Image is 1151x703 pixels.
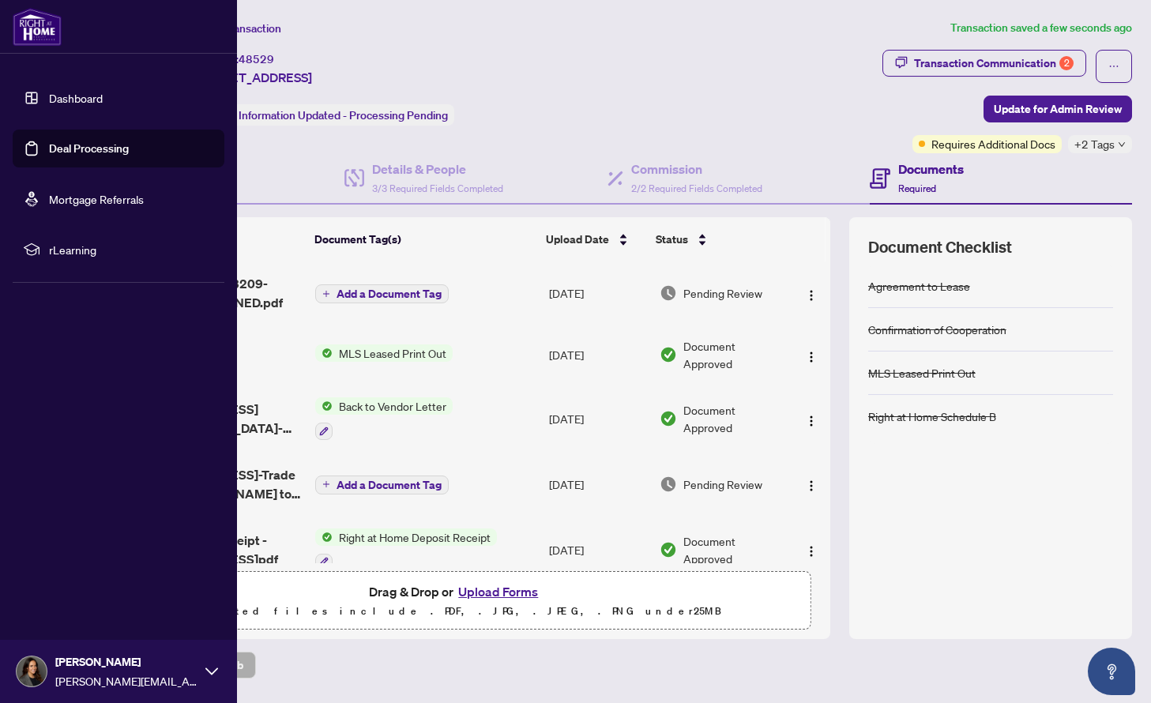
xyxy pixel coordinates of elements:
[322,480,330,488] span: plus
[453,581,543,602] button: Upload Forms
[683,337,785,372] span: Document Approved
[683,476,762,493] span: Pending Review
[543,385,653,453] td: [DATE]
[55,653,197,671] span: [PERSON_NAME]
[315,397,333,415] img: Status Icon
[660,476,677,493] img: Document Status
[13,8,62,46] img: logo
[540,217,649,261] th: Upload Date
[543,261,653,325] td: [DATE]
[543,516,653,584] td: [DATE]
[994,96,1122,122] span: Update for Admin Review
[239,52,274,66] span: 48529
[799,537,824,562] button: Logo
[1074,135,1115,153] span: +2 Tags
[49,141,129,156] a: Deal Processing
[333,397,453,415] span: Back to Vendor Letter
[372,182,503,194] span: 3/3 Required Fields Completed
[315,284,449,303] button: Add a Document Tag
[337,288,442,299] span: Add a Document Tag
[372,160,503,179] h4: Details & People
[543,453,653,516] td: [DATE]
[333,528,497,546] span: Right at Home Deposit Receipt
[308,217,540,261] th: Document Tag(s)
[1059,56,1074,70] div: 2
[805,415,818,427] img: Logo
[315,284,449,304] button: Add a Document Tag
[805,351,818,363] img: Logo
[315,397,453,440] button: Status IconBack to Vendor Letter
[315,344,453,362] button: Status IconMLS Leased Print Out
[546,231,609,248] span: Upload Date
[649,217,787,261] th: Status
[683,284,762,302] span: Pending Review
[197,21,281,36] span: View Transaction
[315,474,449,494] button: Add a Document Tag
[315,344,333,362] img: Status Icon
[543,325,653,385] td: [DATE]
[333,344,453,362] span: MLS Leased Print Out
[950,19,1132,37] article: Transaction saved a few seconds ago
[868,277,970,295] div: Agreement to Lease
[868,364,976,382] div: MLS Leased Print Out
[55,672,197,690] span: [PERSON_NAME][EMAIL_ADDRESS][DOMAIN_NAME]
[805,289,818,302] img: Logo
[239,108,448,122] span: Information Updated - Processing Pending
[868,321,1006,338] div: Confirmation of Cooperation
[931,135,1055,152] span: Requires Additional Docs
[315,476,449,494] button: Add a Document Tag
[656,231,688,248] span: Status
[868,236,1012,258] span: Document Checklist
[49,241,213,258] span: rLearning
[1088,648,1135,695] button: Open asap
[196,104,454,126] div: Status:
[369,581,543,602] span: Drag & Drop or
[315,528,497,571] button: Status IconRight at Home Deposit Receipt
[49,192,144,206] a: Mortgage Referrals
[315,528,333,546] img: Status Icon
[805,479,818,492] img: Logo
[799,342,824,367] button: Logo
[805,545,818,558] img: Logo
[102,572,811,630] span: Drag & Drop orUpload FormsSupported files include .PDF, .JPG, .JPEG, .PNG under25MB
[984,96,1132,122] button: Update for Admin Review
[111,602,801,621] p: Supported files include .PDF, .JPG, .JPEG, .PNG under 25 MB
[660,410,677,427] img: Document Status
[1108,61,1119,72] span: ellipsis
[337,479,442,491] span: Add a Document Tag
[631,160,762,179] h4: Commission
[196,68,312,87] span: [STREET_ADDRESS]
[882,50,1086,77] button: Transaction Communication2
[660,346,677,363] img: Document Status
[660,284,677,302] img: Document Status
[799,406,824,431] button: Logo
[799,472,824,497] button: Logo
[914,51,1074,76] div: Transaction Communication
[322,290,330,298] span: plus
[1118,141,1126,148] span: down
[17,656,47,686] img: Profile Icon
[799,280,824,306] button: Logo
[683,532,785,567] span: Document Approved
[898,182,936,194] span: Required
[898,160,964,179] h4: Documents
[683,401,785,436] span: Document Approved
[49,91,103,105] a: Dashboard
[868,408,996,425] div: Right at Home Schedule B
[631,182,762,194] span: 2/2 Required Fields Completed
[660,541,677,558] img: Document Status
